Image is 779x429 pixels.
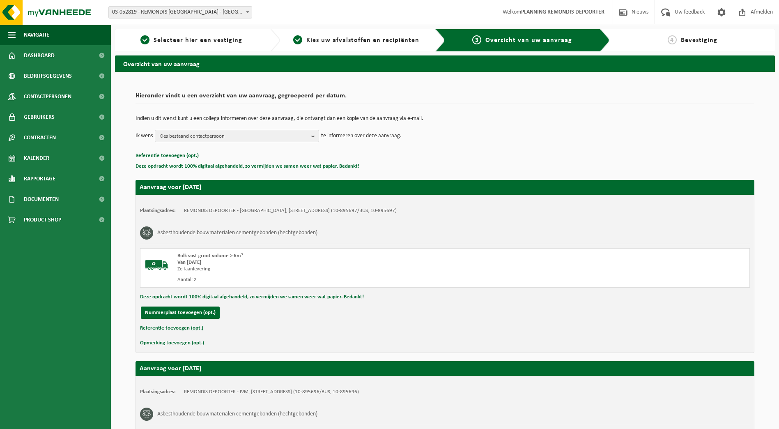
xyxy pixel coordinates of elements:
div: Zelfaanlevering [177,266,478,272]
td: REMONDIS DEPOORTER - [GEOGRAPHIC_DATA], [STREET_ADDRESS] (10-895697/BUS, 10-895697) [184,208,397,214]
p: te informeren over deze aanvraag. [321,130,402,142]
strong: Plaatsingsadres: [140,208,176,213]
strong: Aanvraag voor [DATE] [140,365,201,372]
span: 1 [140,35,149,44]
h2: Overzicht van uw aanvraag [115,55,775,71]
span: Bulk vast groot volume > 6m³ [177,253,243,258]
div: Aantal: 2 [177,277,478,283]
span: Bevestiging [681,37,717,44]
span: 2 [293,35,302,44]
button: Opmerking toevoegen (opt.) [140,338,204,348]
strong: Van [DATE] [177,260,201,265]
p: Indien u dit wenst kunt u een collega informeren over deze aanvraag, die ontvangt dan een kopie v... [136,116,754,122]
td: REMONDIS DEPOORTER - IVM, [STREET_ADDRESS] (10-895696/BUS, 10-895696) [184,389,359,395]
button: Referentie toevoegen (opt.) [136,150,199,161]
span: 03-052819 - REMONDIS WEST-VLAANDEREN - OOSTENDE [109,7,252,18]
span: Product Shop [24,210,61,230]
span: Contactpersonen [24,86,71,107]
h3: Asbesthoudende bouwmaterialen cementgebonden (hechtgebonden) [157,408,317,421]
button: Referentie toevoegen (opt.) [140,323,203,334]
span: Kalender [24,148,49,168]
h3: Asbesthoudende bouwmaterialen cementgebonden (hechtgebonden) [157,226,317,240]
span: Kies uw afvalstoffen en recipiënten [306,37,419,44]
h2: Hieronder vindt u een overzicht van uw aanvraag, gegroepeerd per datum. [136,92,754,104]
button: Nummerplaat toevoegen (opt.) [141,307,220,319]
a: 2Kies uw afvalstoffen en recipiënten [284,35,429,45]
span: Navigatie [24,25,49,45]
p: Ik wens [136,130,153,142]
img: BL-SO-LV.png [145,253,169,277]
span: Bedrijfsgegevens [24,66,72,86]
span: Gebruikers [24,107,55,127]
button: Deze opdracht wordt 100% digitaal afgehandeld, zo vermijden we samen weer wat papier. Bedankt! [136,161,359,172]
button: Deze opdracht wordt 100% digitaal afgehandeld, zo vermijden we samen weer wat papier. Bedankt! [140,292,364,302]
strong: Plaatsingsadres: [140,389,176,394]
span: Selecteer hier een vestiging [154,37,242,44]
span: Rapportage [24,168,55,189]
span: Overzicht van uw aanvraag [485,37,572,44]
strong: PLANNING REMONDIS DEPOORTER [521,9,604,15]
a: 1Selecteer hier een vestiging [119,35,264,45]
span: Documenten [24,189,59,210]
span: Dashboard [24,45,55,66]
strong: Aanvraag voor [DATE] [140,184,201,191]
button: Kies bestaand contactpersoon [155,130,319,142]
span: 3 [472,35,481,44]
span: 03-052819 - REMONDIS WEST-VLAANDEREN - OOSTENDE [108,6,252,18]
span: Kies bestaand contactpersoon [159,130,308,143]
span: Contracten [24,127,56,148]
span: 4 [668,35,677,44]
